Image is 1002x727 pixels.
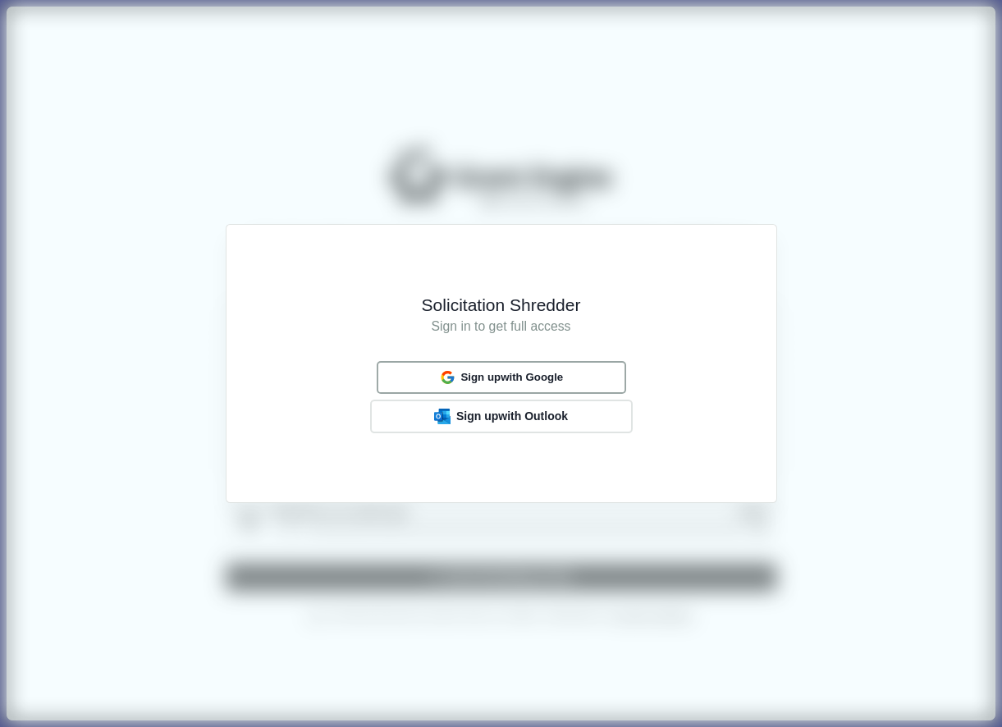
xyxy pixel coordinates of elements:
h1: Solicitation Shredder [249,294,753,317]
button: Sign upwith Google [377,361,626,393]
span: Sign up with Outlook [456,409,568,423]
button: Outlook LogoSign upwith Outlook [370,400,633,432]
span: Sign up with Google [460,371,563,384]
h1: Sign in to get full access [249,317,753,337]
img: Outlook Logo [434,409,451,424]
